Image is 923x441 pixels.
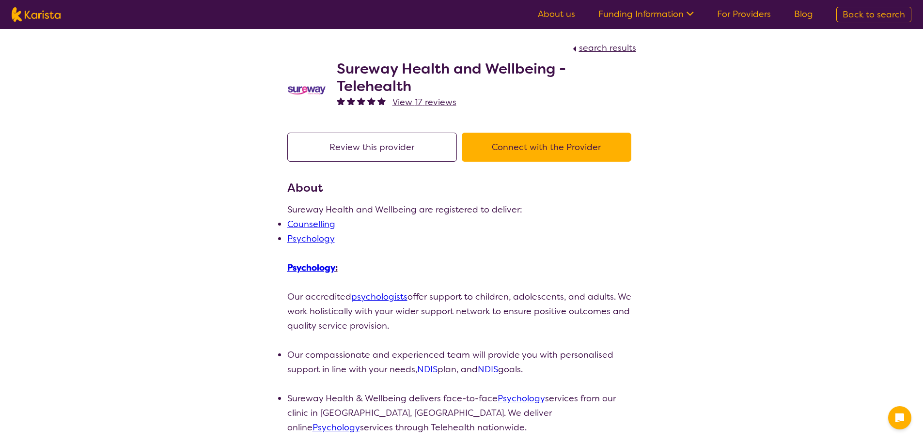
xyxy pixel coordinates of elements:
img: fullstar [357,97,365,105]
img: fullstar [367,97,375,105]
a: View 17 reviews [392,95,456,109]
img: fullstar [337,97,345,105]
span: Back to search [843,9,905,20]
a: For Providers [717,8,771,20]
p: Sureway Health and Wellbeing are registered to deliver: [287,202,636,217]
a: NDIS [417,364,438,375]
a: Back to search [836,7,911,22]
img: fullstar [377,97,386,105]
h2: Sureway Health and Wellbeing - Telehealth [337,60,636,95]
a: Psychology [498,393,545,404]
a: Psychology [287,233,335,244]
img: Karista logo [12,7,61,22]
a: Funding Information [598,8,694,20]
h3: About [287,179,636,197]
li: Our compassionate and experienced team will provide you with personalised support in line with yo... [287,348,636,377]
button: Review this provider [287,133,457,162]
u: : [287,262,338,274]
a: Review this provider [287,141,462,153]
a: About us [538,8,575,20]
p: Our accredited offer support to children, adolescents, and adults. We work holistically with your... [287,289,636,333]
a: psychologists [351,291,407,303]
li: Sureway Health & Wellbeing delivers face-to-face services from our clinic in [GEOGRAPHIC_DATA], [... [287,391,636,435]
a: Psychology [313,422,360,433]
img: vgwqq8bzw4bddvbx0uac.png [287,85,326,95]
a: Psychology [287,262,335,274]
span: View 17 reviews [392,96,456,108]
a: Connect with the Provider [462,141,636,153]
a: search results [570,42,636,54]
button: Connect with the Provider [462,133,631,162]
span: search results [579,42,636,54]
img: fullstar [347,97,355,105]
a: Blog [794,8,813,20]
a: NDIS [478,364,498,375]
a: Counselling [287,218,335,230]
